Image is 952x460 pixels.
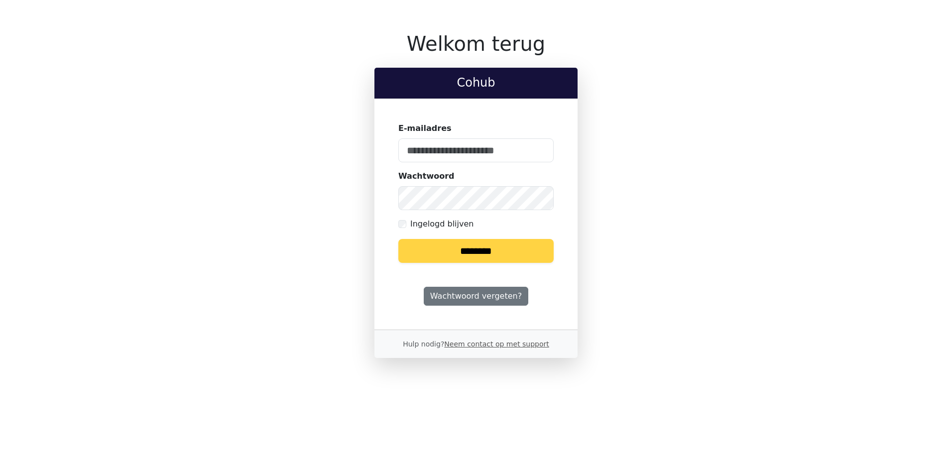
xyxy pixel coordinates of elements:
label: Wachtwoord [398,170,455,182]
label: Ingelogd blijven [410,218,474,230]
small: Hulp nodig? [403,340,549,348]
a: Neem contact op met support [444,340,549,348]
label: E-mailadres [398,122,452,134]
a: Wachtwoord vergeten? [424,287,528,306]
h1: Welkom terug [374,32,578,56]
h2: Cohub [382,76,570,90]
